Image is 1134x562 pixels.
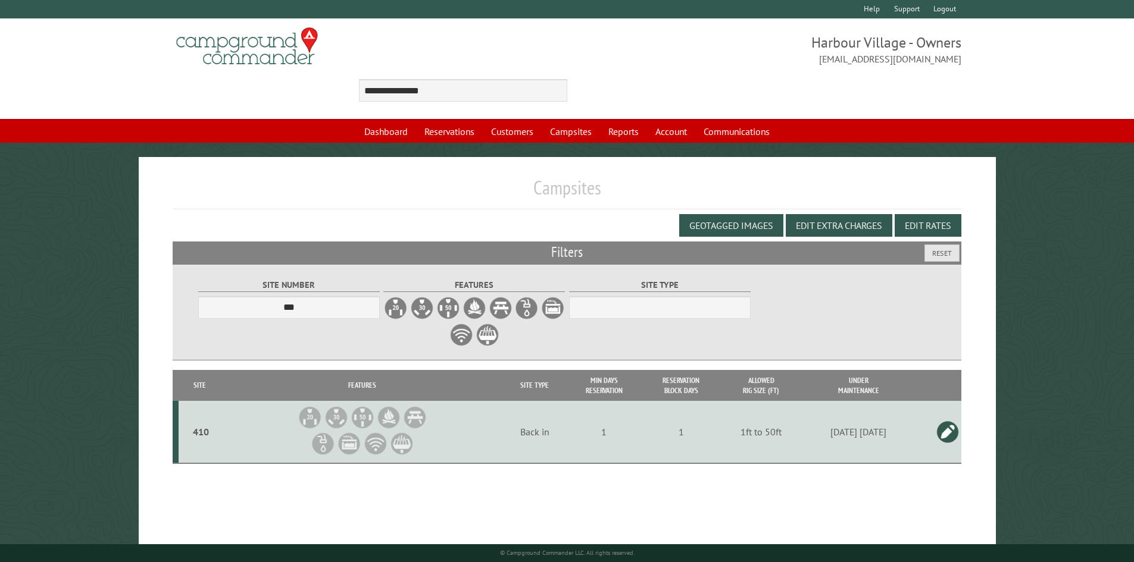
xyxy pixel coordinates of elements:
div: Back in [506,426,564,438]
label: 50A Electrical Hookup [436,296,460,320]
h1: Campsites [173,176,962,209]
div: 1ft to 50ft [721,426,801,438]
h2: Filters [173,241,962,264]
a: Edit this campsite [936,420,960,444]
th: Site [179,370,221,401]
li: 30A Electrical Hookup [324,406,348,429]
label: Picnic Table [489,296,513,320]
li: Grill [390,432,414,456]
label: Sewer Hookup [541,296,565,320]
th: Reservation Block Days [643,370,720,401]
small: © Campground Commander LLC. All rights reserved. [500,549,635,557]
li: Sewer Hookup [338,432,361,456]
div: 1 [645,426,718,438]
li: WiFi Service [364,432,388,456]
li: Picnic Table [403,406,427,429]
th: Min Days Reservation [566,370,642,401]
th: Under Maintenance [803,370,914,401]
label: 20A Electrical Hookup [384,296,408,320]
button: Reset [924,244,960,262]
a: Dashboard [357,120,415,143]
button: Edit Extra Charges [786,214,892,237]
label: Firepit [463,296,486,320]
label: Grill [476,323,499,347]
li: 20A Electrical Hookup [298,406,322,429]
a: Customers [484,120,541,143]
span: Harbour Village - Owners [EMAIL_ADDRESS][DOMAIN_NAME] [567,33,962,66]
button: Edit Rates [895,214,961,237]
div: 1 [567,426,641,438]
li: Firepit [377,406,401,429]
th: Features [221,370,504,401]
label: Site Type [569,278,751,292]
a: Communications [696,120,777,143]
div: [DATE] [DATE] [805,426,912,438]
li: Water Hookup [311,432,335,456]
button: Geotagged Images [679,214,783,237]
a: Reservations [417,120,482,143]
th: Allowed Rig Size (ft) [720,370,803,401]
a: Campsites [543,120,599,143]
label: Site Number [198,278,380,292]
label: Features [383,278,565,292]
a: Reports [601,120,646,143]
div: 410 [183,426,219,438]
label: WiFi Service [449,323,473,347]
li: 50A Electrical Hookup [351,406,374,429]
label: Water Hookup [515,296,539,320]
label: 30A Electrical Hookup [410,296,434,320]
a: Account [648,120,694,143]
img: Campground Commander [173,23,321,70]
th: Site Type [504,370,566,401]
